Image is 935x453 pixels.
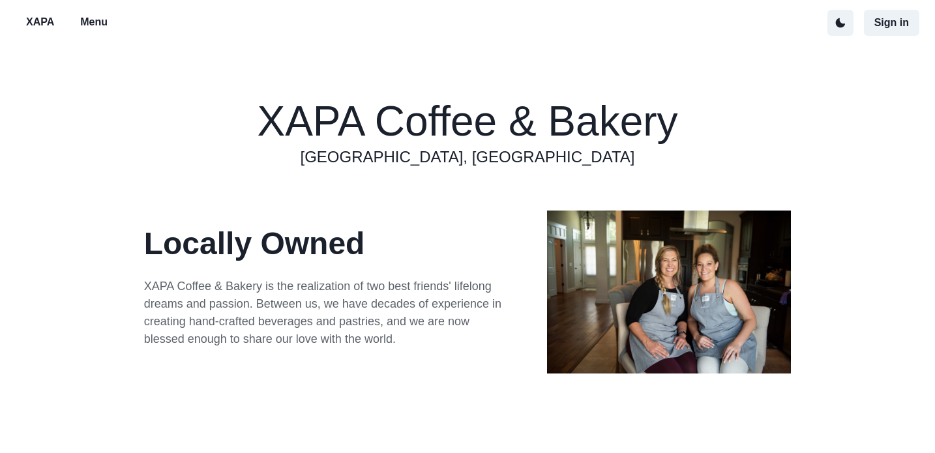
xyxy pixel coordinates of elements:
p: XAPA [26,14,54,30]
img: xapa owners [547,211,792,373]
h1: XAPA Coffee & Bakery [257,98,677,146]
a: [GEOGRAPHIC_DATA], [GEOGRAPHIC_DATA] [301,145,635,169]
p: Locally Owned [144,220,511,267]
button: active dark theme mode [827,10,853,36]
p: Menu [80,14,108,30]
button: Sign in [864,10,919,36]
p: XAPA Coffee & Bakery is the realization of two best friends' lifelong dreams and passion. Between... [144,278,511,348]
